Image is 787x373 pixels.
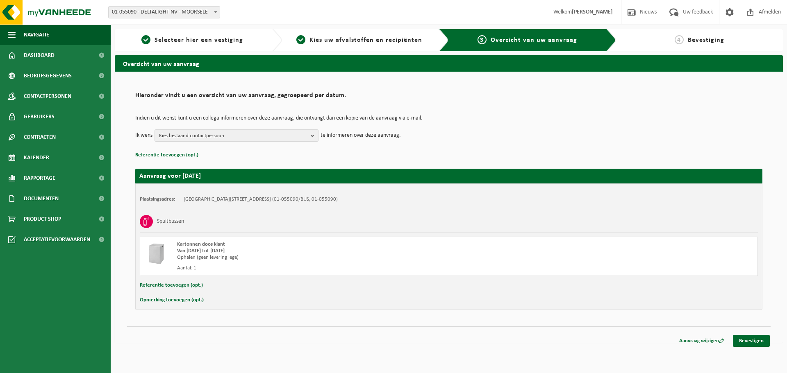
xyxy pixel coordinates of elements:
[109,7,220,18] span: 01-055090 - DELTALIGHT NV - MOORSELE
[115,55,783,71] h2: Overzicht van uw aanvraag
[296,35,305,44] span: 2
[24,147,49,168] span: Kalender
[24,127,56,147] span: Contracten
[24,86,71,106] span: Contactpersonen
[24,188,59,209] span: Documenten
[286,35,433,45] a: 2Kies uw afvalstoffen en recipiënten
[135,115,762,121] p: Indien u dit wenst kunt u een collega informeren over deze aanvraag, die ontvangt dan een kopie v...
[135,150,198,161] button: Referentie toevoegen (opt.)
[177,242,225,247] span: Kartonnen doos klant
[673,335,730,347] a: Aanvraag wijzigen
[155,37,243,43] span: Selecteer hier een vestiging
[184,196,338,203] td: [GEOGRAPHIC_DATA][STREET_ADDRESS] (01-055090/BUS, 01-055090)
[321,129,401,142] p: te informeren over deze aanvraag.
[177,248,225,253] strong: Van [DATE] tot [DATE]
[177,265,482,271] div: Aantal: 1
[119,35,266,45] a: 1Selecteer hier een vestiging
[309,37,422,43] span: Kies uw afvalstoffen en recipiënten
[733,335,770,347] a: Bevestigen
[24,66,72,86] span: Bedrijfsgegevens
[140,197,175,202] strong: Plaatsingsadres:
[24,45,55,66] span: Dashboard
[108,6,220,18] span: 01-055090 - DELTALIGHT NV - MOORSELE
[478,35,487,44] span: 3
[24,106,55,127] span: Gebruikers
[177,254,482,261] div: Ophalen (geen levering lege)
[140,280,203,291] button: Referentie toevoegen (opt.)
[139,173,201,179] strong: Aanvraag voor [DATE]
[24,229,90,250] span: Acceptatievoorwaarden
[155,129,318,142] button: Kies bestaand contactpersoon
[135,129,152,142] p: Ik wens
[572,9,613,15] strong: [PERSON_NAME]
[675,35,684,44] span: 4
[159,130,307,142] span: Kies bestaand contactpersoon
[140,295,204,305] button: Opmerking toevoegen (opt.)
[24,168,55,188] span: Rapportage
[157,215,184,228] h3: Spuitbussen
[144,241,169,266] img: IC-CB-CU.png
[688,37,724,43] span: Bevestiging
[141,35,150,44] span: 1
[24,209,61,229] span: Product Shop
[135,92,762,103] h2: Hieronder vindt u een overzicht van uw aanvraag, gegroepeerd per datum.
[491,37,577,43] span: Overzicht van uw aanvraag
[24,25,49,45] span: Navigatie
